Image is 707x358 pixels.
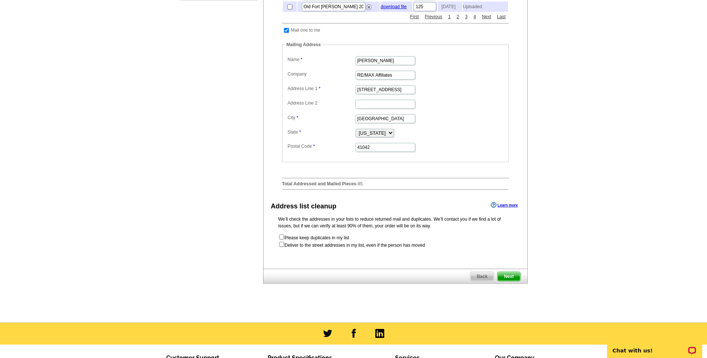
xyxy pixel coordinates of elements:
label: State [288,129,355,135]
p: We’ll check the addresses in your lists to reduce returned mail and duplicates. We’ll contact you... [278,216,512,229]
td: Uploaded [463,1,508,12]
a: First [408,13,420,20]
label: Postal Code [288,143,355,150]
a: Learn more [491,202,518,208]
a: 3 [463,13,470,20]
a: Next [480,13,493,20]
label: Company [288,71,355,77]
a: Previous [423,13,444,20]
a: download file [381,4,407,9]
img: delete.png [366,4,372,10]
label: Address Line 2 [288,100,355,106]
a: Last [495,13,508,20]
span: Next [498,272,520,281]
a: Remove this list [366,3,372,8]
a: 2 [455,13,461,20]
a: Back [470,272,494,281]
label: City [288,114,355,121]
a: 4 [471,13,478,20]
td: [DATE] [438,1,462,12]
legend: Mailing Address [286,41,322,48]
span: Back [470,272,494,281]
label: Address Line 1 [288,85,355,92]
form: Please keep duplicates in my list Deliver to the street addresses in my list, even if the person ... [278,234,512,249]
strong: Total Addressed and Mailed Pieces [282,181,356,186]
td: Mail one to me [291,26,321,34]
iframe: LiveChat chat widget [602,335,707,358]
div: Address list cleanup [271,201,337,211]
label: Name [288,56,355,63]
span: 85 [358,181,363,186]
a: 1 [446,13,452,20]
